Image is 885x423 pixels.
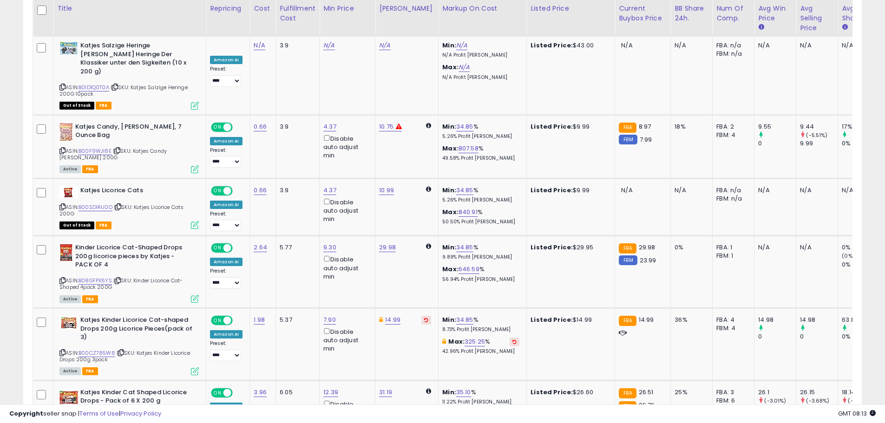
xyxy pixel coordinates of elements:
[82,295,98,303] span: FBA
[442,243,519,260] div: %
[459,208,478,217] a: 840.91
[758,4,792,23] div: Avg Win Price
[758,186,789,195] div: N/A
[442,186,456,195] b: Min:
[456,122,473,131] a: 34.85
[619,123,636,133] small: FBA
[456,243,473,252] a: 34.85
[639,388,654,397] span: 26.51
[79,84,109,91] a: B01D1Q0T0A
[59,243,73,262] img: 51U6iqldXlL._SL40_.jpg
[716,324,747,332] div: FBM: 4
[531,186,573,195] b: Listed Price:
[210,201,243,209] div: Amazon AI
[459,63,470,72] a: N/A
[210,330,243,338] div: Amazon AI
[842,4,876,23] div: Avg BB Share
[442,388,456,397] b: Min:
[842,139,879,148] div: 0%
[842,316,879,324] div: 63.8%
[842,123,879,131] div: 17%
[59,84,188,98] span: | SKU: Katjes Salzige Heringe 200G 10pack
[79,203,112,211] a: B00SDIRU0O
[280,243,312,252] div: 5.77
[323,4,371,13] div: Min Price
[80,186,193,197] b: Katjes Licorice Cats
[57,4,202,13] div: Title
[619,4,667,23] div: Current Buybox Price
[621,186,632,195] span: N/A
[800,186,831,195] div: N/A
[79,409,119,418] a: Terms of Use
[800,243,831,252] div: N/A
[442,197,519,203] p: 5.26% Profit [PERSON_NAME]
[210,137,243,145] div: Amazon AI
[675,388,705,397] div: 25%
[640,135,652,144] span: 7.99
[800,316,838,324] div: 14.98
[442,155,519,162] p: 49.58% Profit [PERSON_NAME]
[379,388,392,397] a: 31.19
[442,265,519,282] div: %
[442,74,519,81] p: N/A Profit [PERSON_NAME]
[531,4,611,13] div: Listed Price
[59,277,183,291] span: | SKU: Kinder Licorice Cat-Shaped 4pack 200G
[323,388,338,397] a: 12.39
[456,388,471,397] a: 35.10
[442,144,519,162] div: %
[716,50,747,58] div: FBM: n/a
[280,4,315,23] div: Fulfillment Cost
[442,63,459,72] b: Max:
[842,388,879,397] div: 18.14%
[531,122,573,131] b: Listed Price:
[459,144,479,153] a: 807.58
[75,123,188,142] b: Katjes Candy, [PERSON_NAME], 7 Ounce Bag
[758,23,764,32] small: Avg Win Price.
[96,221,111,229] span: FBA
[323,197,368,224] div: Disable auto adjust min
[442,243,456,252] b: Min:
[758,332,796,341] div: 0
[210,4,246,13] div: Repricing
[675,243,705,252] div: 0%
[323,243,336,252] a: 9.30
[210,147,243,168] div: Preset:
[212,123,223,131] span: ON
[758,139,796,148] div: 0
[59,186,199,228] div: ASIN:
[442,186,519,203] div: %
[842,260,879,269] div: 0%
[210,340,243,361] div: Preset:
[531,41,573,50] b: Listed Price:
[442,388,519,405] div: %
[80,41,193,78] b: Katjes Salzige Heringe [PERSON_NAME] Heringe Der Klassiker unter den Sigkeiten (10 x 200 g)
[75,243,188,272] b: Kinder Licorice Cat-Shaped Drops 200g licorice pieces by Katjes - PACK OF 4
[323,254,368,281] div: Disable auto adjust min
[280,316,312,324] div: 5.37
[639,315,654,324] span: 14.99
[323,122,336,131] a: 4.37
[80,316,193,344] b: Katjes Kinder Licorice Cat-shaped Drops 200g Licorice Pieces(pack of 3)
[442,316,519,333] div: %
[716,123,747,131] div: FBA: 2
[231,123,246,131] span: OFF
[280,186,312,195] div: 3.9
[59,221,94,229] span: All listings that are currently out of stock and unavailable for purchase on Amazon
[531,388,608,397] div: $26.60
[323,326,368,353] div: Disable auto adjust min
[758,388,796,397] div: 26.1
[842,23,847,32] small: Avg BB Share.
[59,295,81,303] span: All listings currently available for purchase on Amazon
[59,316,78,330] img: 51A+C1Zly0L._SL40_.jpg
[254,315,265,325] a: 1.98
[442,348,519,355] p: 42.96% Profit [PERSON_NAME]
[675,41,705,50] div: N/A
[675,316,705,324] div: 36%
[531,123,608,131] div: $9.99
[531,186,608,195] div: $9.99
[254,41,265,50] a: N/A
[210,268,243,289] div: Preset:
[758,41,789,50] div: N/A
[59,165,81,173] span: All listings currently available for purchase on Amazon
[59,243,199,302] div: ASIN:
